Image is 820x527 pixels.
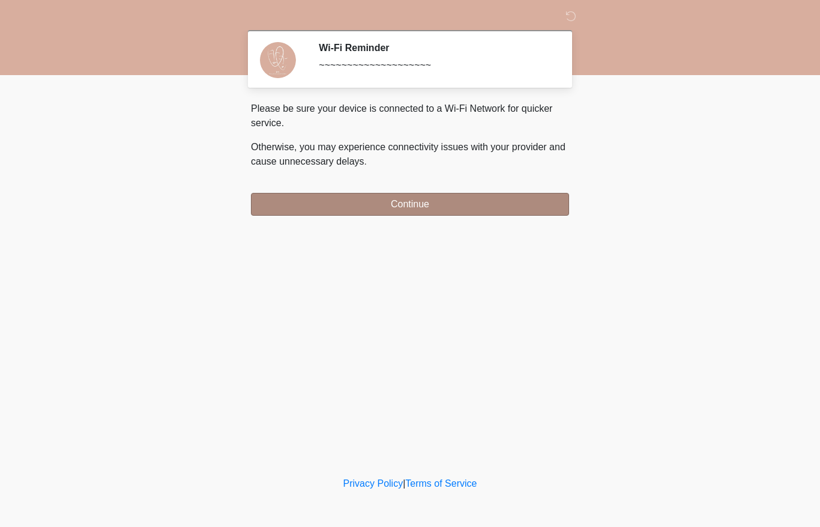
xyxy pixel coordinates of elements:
img: DM Studio Logo [239,9,255,24]
span: . [364,156,367,166]
a: Privacy Policy [343,478,403,489]
button: Continue [251,193,569,216]
a: Terms of Service [405,478,477,489]
div: ~~~~~~~~~~~~~~~~~~~~ [319,58,551,73]
img: Agent Avatar [260,42,296,78]
h2: Wi-Fi Reminder [319,42,551,53]
p: Please be sure your device is connected to a Wi-Fi Network for quicker service. [251,102,569,130]
a: | [403,478,405,489]
p: Otherwise, you may experience connectivity issues with your provider and cause unnecessary delays [251,140,569,169]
